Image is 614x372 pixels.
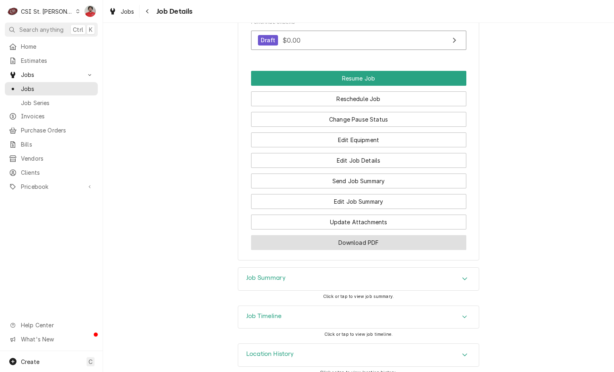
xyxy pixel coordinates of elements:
a: Invoices [5,110,98,123]
span: What's New [21,335,93,343]
a: Go to Jobs [5,68,98,81]
div: Accordion Header [238,306,479,329]
div: CSI St. Louis's Avatar [7,6,19,17]
div: Button Group Row [251,229,466,250]
span: Click or tap to view job summary. [323,294,394,299]
span: Job Details [154,6,193,17]
div: Draft [258,35,278,46]
div: NF [84,6,96,17]
div: Button Group Row [251,209,466,229]
a: Vendors [5,152,98,165]
span: Jobs [121,7,134,16]
div: Nicholas Faubert's Avatar [84,6,96,17]
button: Change Pause Status [251,112,466,127]
a: Purchase Orders [5,124,98,137]
button: Resume Job [251,71,466,86]
div: Accordion Header [238,268,479,290]
div: Button Group Row [251,86,466,106]
span: Search anything [19,25,64,34]
div: Job Timeline [238,306,479,329]
span: Home [21,42,94,51]
button: Send Job Summary [251,174,466,188]
div: CSI St. [PERSON_NAME] [21,7,73,16]
span: Invoices [21,112,94,120]
button: Edit Job Details [251,153,466,168]
a: Jobs [105,5,138,18]
div: Button Group Row [251,168,466,188]
div: Location History [238,343,479,367]
div: Button Group [251,71,466,250]
a: Home [5,40,98,53]
span: Vendors [21,154,94,163]
button: Edit Job Summary [251,194,466,209]
span: Jobs [21,70,82,79]
span: Help Center [21,321,93,329]
span: Bills [21,140,94,149]
button: Navigate back [141,5,154,18]
span: Purchase Orders [21,126,94,134]
span: Job Series [21,99,94,107]
button: Download PDF [251,235,466,250]
a: Go to Pricebook [5,180,98,193]
a: Clients [5,166,98,179]
a: Go to Help Center [5,318,98,332]
button: Edit Equipment [251,132,466,147]
div: Button Group Row [251,71,466,86]
div: Purchase Orders [251,19,466,54]
button: Accordion Details Expand Trigger [238,306,479,329]
div: Job Summary [238,267,479,291]
a: View Purchase Order [251,31,466,50]
a: Job Series [5,96,98,110]
button: Accordion Details Expand Trigger [238,344,479,366]
span: Jobs [21,85,94,93]
span: Pricebook [21,182,82,191]
button: Reschedule Job [251,91,466,106]
button: Update Attachments [251,215,466,229]
a: Bills [5,138,98,151]
span: Ctrl [73,25,83,34]
span: $0.00 [282,36,301,44]
span: K [89,25,93,34]
div: Button Group Row [251,188,466,209]
div: C [7,6,19,17]
a: Estimates [5,54,98,67]
h3: Job Timeline [246,312,282,320]
span: Click or tap to view job timeline. [324,332,393,337]
button: Search anythingCtrlK [5,23,98,37]
div: Button Group Row [251,106,466,127]
span: Create [21,358,39,365]
h3: Location History [246,350,294,358]
span: Clients [21,168,94,177]
div: Button Group Row [251,127,466,147]
div: Accordion Header [238,344,479,366]
span: Estimates [21,56,94,65]
div: Button Group Row [251,147,466,168]
span: C [89,358,93,366]
h3: Job Summary [246,274,286,282]
a: Jobs [5,82,98,95]
button: Accordion Details Expand Trigger [238,268,479,290]
a: Go to What's New [5,333,98,346]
